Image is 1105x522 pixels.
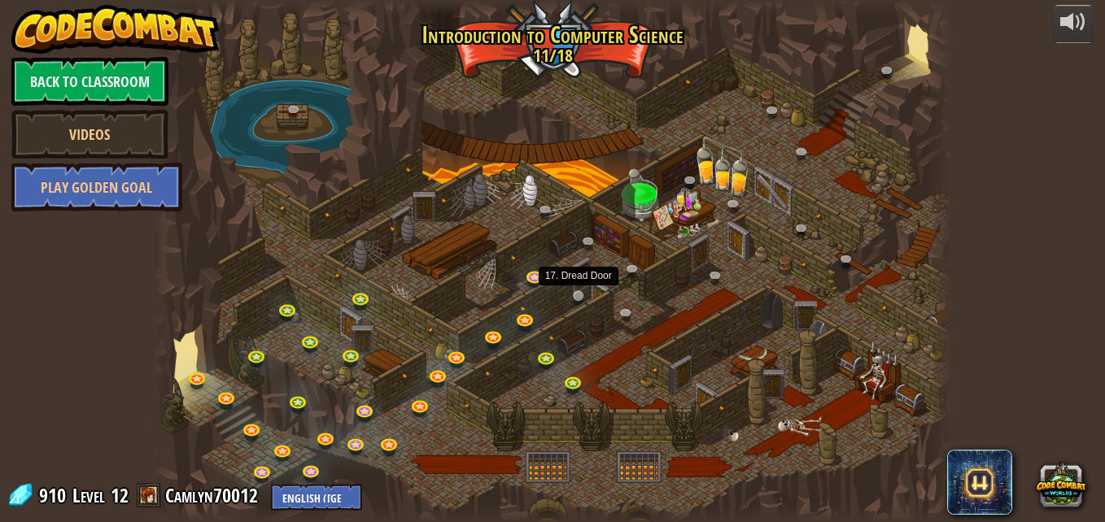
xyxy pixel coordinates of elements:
[165,482,263,508] a: Camlyn70012
[11,163,182,211] a: Play Golden Goal
[1053,5,1094,43] button: Adjust volume
[11,57,168,106] a: Back to Classroom
[11,110,168,159] a: Videos
[39,482,71,508] span: 910
[111,482,129,508] span: 12
[72,482,105,509] span: Level
[11,5,220,54] img: CodeCombat - Learn how to code by playing a game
